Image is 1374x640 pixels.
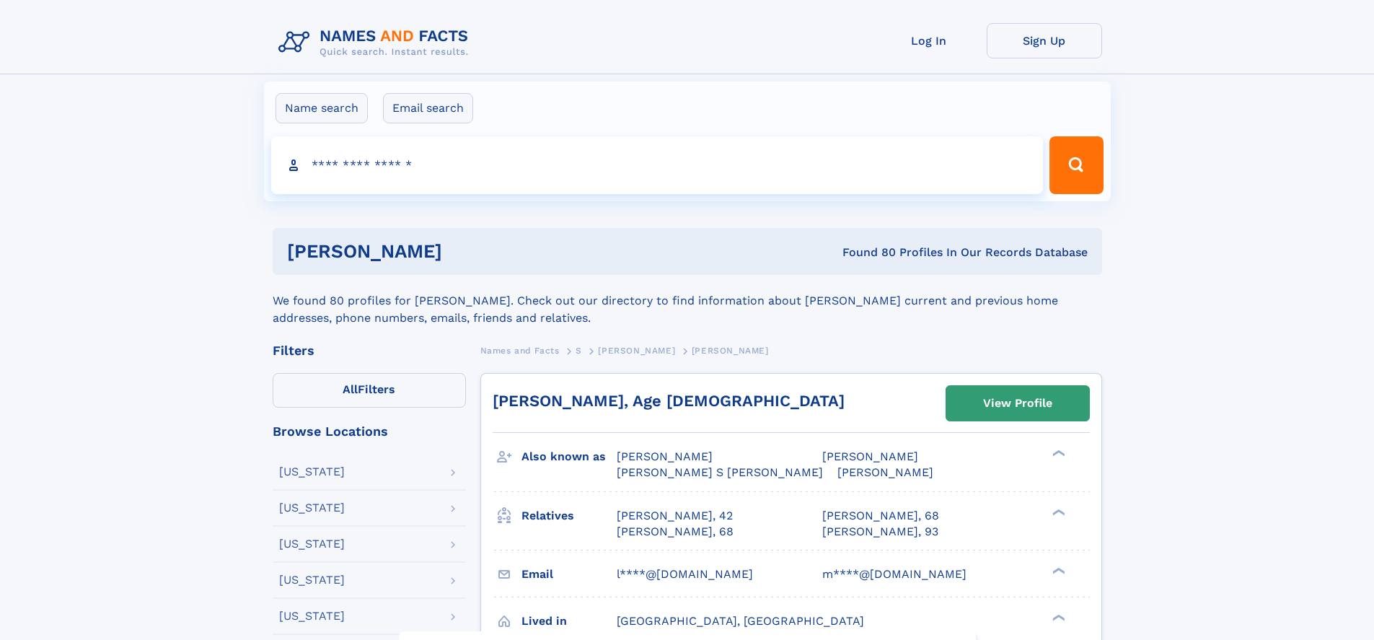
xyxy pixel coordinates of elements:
[822,508,939,524] a: [PERSON_NAME], 68
[1049,449,1066,458] div: ❯
[617,508,733,524] a: [PERSON_NAME], 42
[822,450,918,463] span: [PERSON_NAME]
[1049,507,1066,517] div: ❯
[276,93,368,123] label: Name search
[1049,136,1103,194] button: Search Button
[273,373,466,408] label: Filters
[822,524,938,540] a: [PERSON_NAME], 93
[871,23,987,58] a: Log In
[617,614,864,628] span: [GEOGRAPHIC_DATA], [GEOGRAPHIC_DATA]
[1049,613,1066,622] div: ❯
[279,538,345,550] div: [US_STATE]
[576,346,582,356] span: S
[279,610,345,622] div: [US_STATE]
[521,444,617,469] h3: Also known as
[617,450,713,463] span: [PERSON_NAME]
[493,392,845,410] a: [PERSON_NAME], Age [DEMOGRAPHIC_DATA]
[273,344,466,357] div: Filters
[279,574,345,586] div: [US_STATE]
[598,346,675,356] span: [PERSON_NAME]
[617,524,734,540] a: [PERSON_NAME], 68
[273,425,466,438] div: Browse Locations
[273,23,480,62] img: Logo Names and Facts
[287,242,643,260] h1: [PERSON_NAME]
[617,465,823,479] span: [PERSON_NAME] S [PERSON_NAME]
[576,341,582,359] a: S
[383,93,473,123] label: Email search
[521,562,617,587] h3: Email
[692,346,769,356] span: [PERSON_NAME]
[273,275,1102,327] div: We found 80 profiles for [PERSON_NAME]. Check out our directory to find information about [PERSON...
[1049,566,1066,575] div: ❯
[521,609,617,634] h3: Lived in
[343,382,358,396] span: All
[271,136,1044,194] input: search input
[521,504,617,528] h3: Relatives
[642,245,1088,260] div: Found 80 Profiles In Our Records Database
[946,386,1089,421] a: View Profile
[837,465,933,479] span: [PERSON_NAME]
[279,502,345,514] div: [US_STATE]
[987,23,1102,58] a: Sign Up
[983,387,1052,420] div: View Profile
[598,341,675,359] a: [PERSON_NAME]
[279,466,345,478] div: [US_STATE]
[480,341,560,359] a: Names and Facts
